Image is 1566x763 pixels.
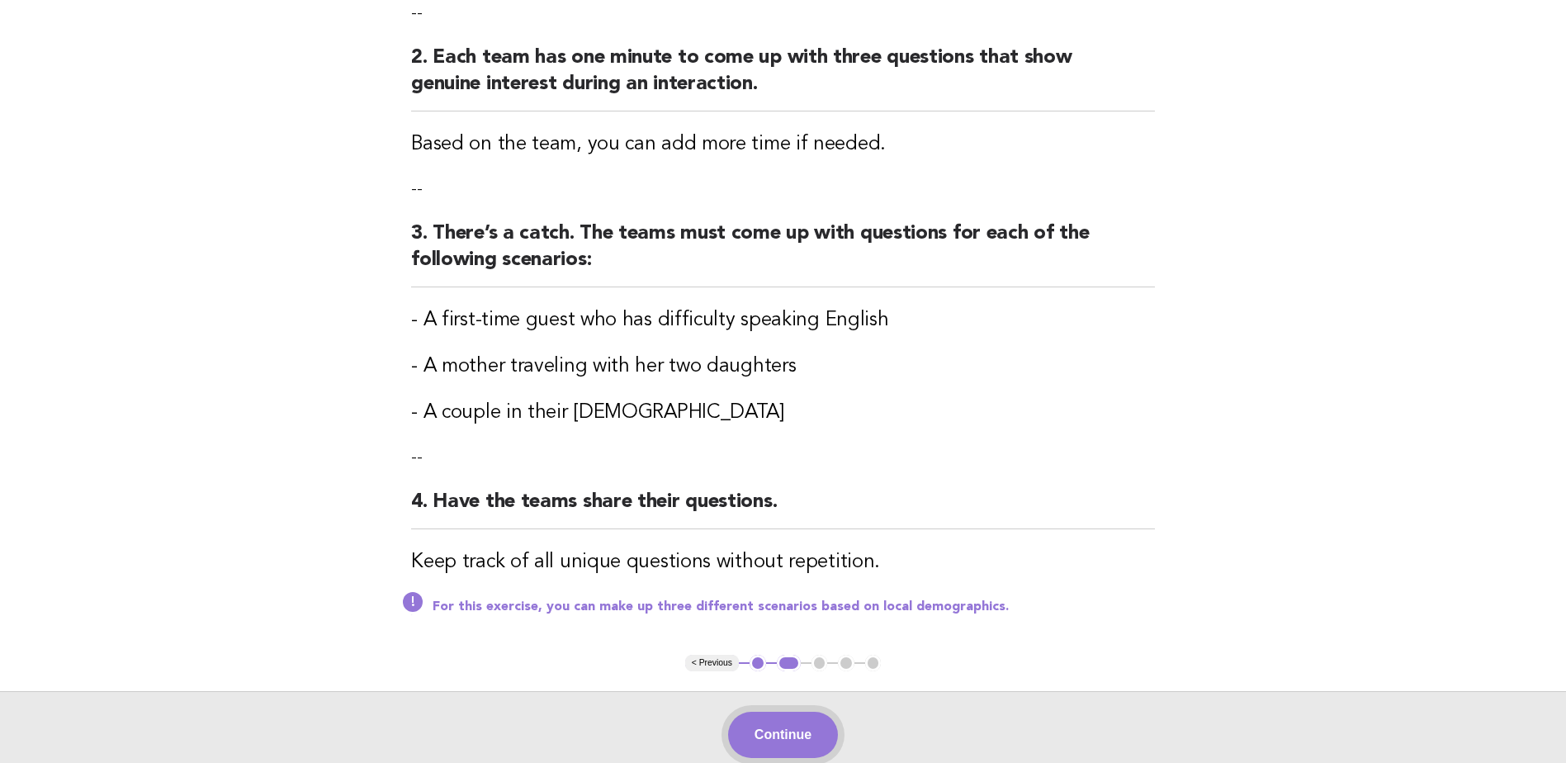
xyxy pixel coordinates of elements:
[685,655,739,671] button: < Previous
[728,712,838,758] button: Continue
[411,131,1155,158] h3: Based on the team, you can add more time if needed.
[411,353,1155,380] h3: - A mother traveling with her two daughters
[411,45,1155,111] h2: 2. Each team has one minute to come up with three questions that show genuine interest during an ...
[411,220,1155,287] h2: 3. There’s a catch. The teams must come up with questions for each of the following scenarios:
[411,489,1155,529] h2: 4. Have the teams share their questions.
[411,2,1155,25] p: --
[411,178,1155,201] p: --
[411,549,1155,576] h3: Keep track of all unique questions without repetition.
[411,446,1155,469] p: --
[777,655,801,671] button: 2
[411,400,1155,426] h3: - A couple in their [DEMOGRAPHIC_DATA]
[433,599,1155,615] p: For this exercise, you can make up three different scenarios based on local demographics.
[411,307,1155,334] h3: - A first-time guest who has difficulty speaking English
[750,655,766,671] button: 1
